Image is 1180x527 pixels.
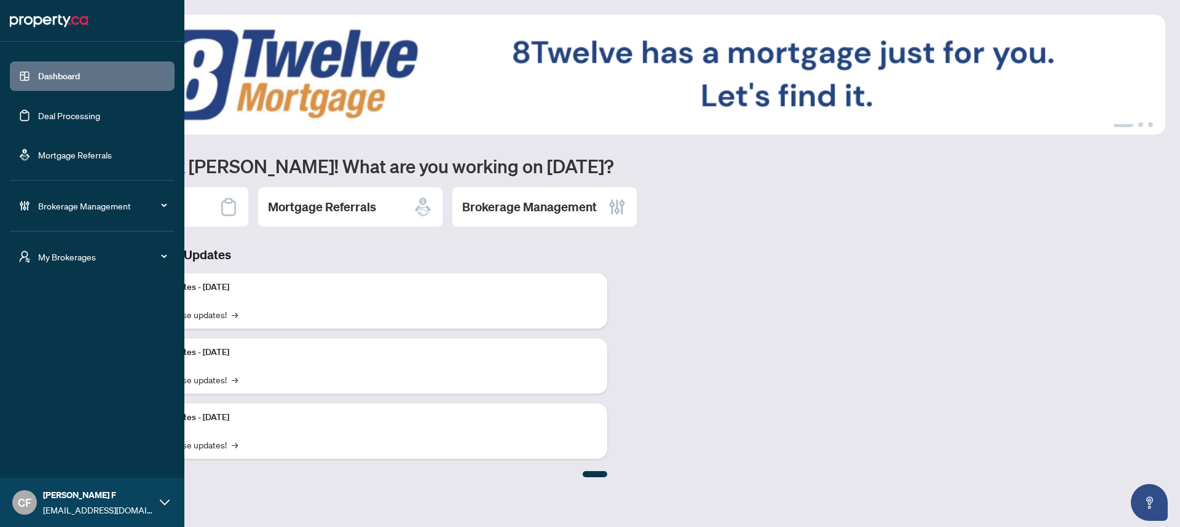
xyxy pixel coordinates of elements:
[43,488,154,502] span: [PERSON_NAME] F
[268,198,376,216] h2: Mortgage Referrals
[129,346,597,359] p: Platform Updates - [DATE]
[1114,122,1133,127] button: 1
[38,71,80,82] a: Dashboard
[232,308,238,321] span: →
[43,503,154,517] span: [EMAIL_ADDRESS][DOMAIN_NAME]
[64,15,1165,135] img: Slide 0
[38,250,166,263] span: My Brokerages
[10,11,88,31] img: logo
[64,246,607,263] h3: Brokerage & Industry Updates
[38,110,100,121] a: Deal Processing
[18,251,31,263] span: user-switch
[129,411,597,424] p: Platform Updates - [DATE]
[129,281,597,294] p: Platform Updates - [DATE]
[232,438,238,451] span: →
[38,149,112,160] a: Mortgage Referrals
[64,154,1165,178] h1: Welcome back [PERSON_NAME]! What are you working on [DATE]?
[1131,484,1168,521] button: Open asap
[18,494,31,511] span: CF
[38,199,166,213] span: Brokerage Management
[1138,122,1143,127] button: 2
[1148,122,1153,127] button: 3
[462,198,597,216] h2: Brokerage Management
[232,373,238,386] span: →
